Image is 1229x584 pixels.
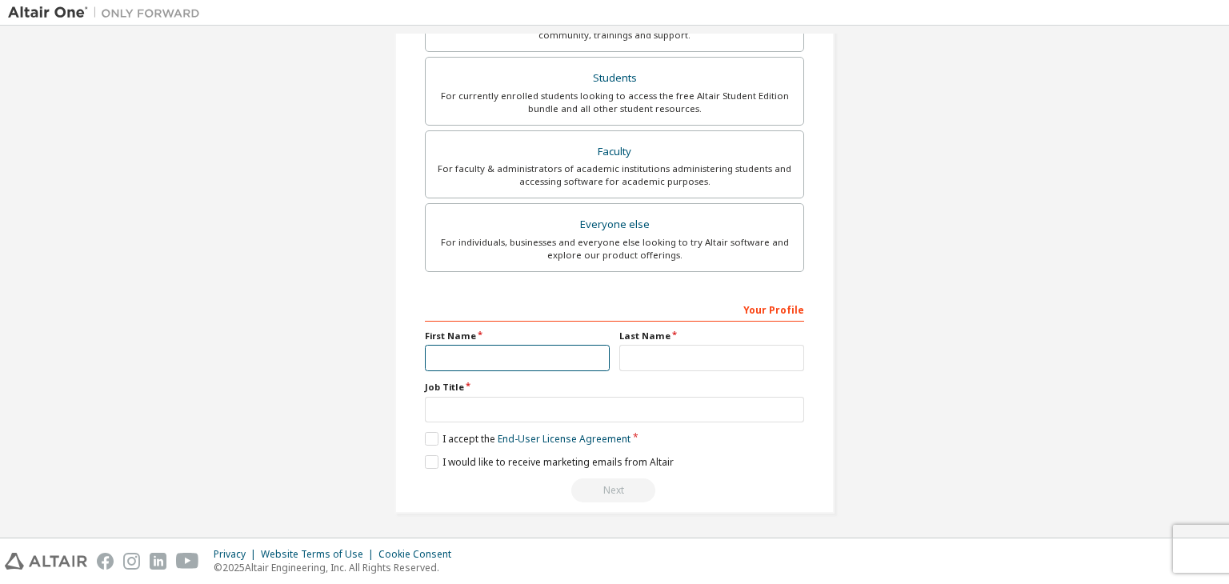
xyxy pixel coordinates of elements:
[378,548,461,561] div: Cookie Consent
[5,553,87,570] img: altair_logo.svg
[435,90,794,115] div: For currently enrolled students looking to access the free Altair Student Edition bundle and all ...
[435,214,794,236] div: Everyone else
[97,553,114,570] img: facebook.svg
[123,553,140,570] img: instagram.svg
[150,553,166,570] img: linkedin.svg
[176,553,199,570] img: youtube.svg
[435,162,794,188] div: For faculty & administrators of academic institutions administering students and accessing softwa...
[425,455,674,469] label: I would like to receive marketing emails from Altair
[435,236,794,262] div: For individuals, businesses and everyone else looking to try Altair software and explore our prod...
[425,296,804,322] div: Your Profile
[214,548,261,561] div: Privacy
[435,67,794,90] div: Students
[214,561,461,574] p: © 2025 Altair Engineering, Inc. All Rights Reserved.
[425,478,804,502] div: Read and acccept EULA to continue
[619,330,804,342] label: Last Name
[8,5,208,21] img: Altair One
[425,381,804,394] label: Job Title
[498,432,631,446] a: End-User License Agreement
[425,432,631,446] label: I accept the
[425,330,610,342] label: First Name
[261,548,378,561] div: Website Terms of Use
[435,141,794,163] div: Faculty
